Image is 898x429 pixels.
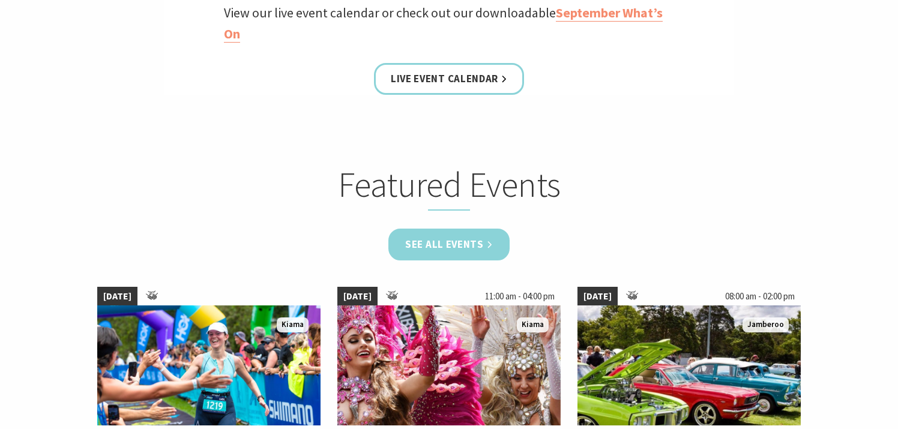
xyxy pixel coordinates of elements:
p: View our live event calendar or check out our downloadable [224,2,674,44]
span: Jamberoo [743,317,789,332]
a: September What’s On [224,4,663,43]
a: See all Events [388,229,510,260]
span: [DATE] [577,287,618,306]
img: kiamatriathlon [97,305,321,425]
h2: Featured Events [214,164,684,211]
span: Kiama [277,317,309,332]
span: Kiama [517,317,549,332]
span: [DATE] [97,287,137,306]
span: [DATE] [337,287,378,306]
span: 11:00 am - 04:00 pm [479,287,561,306]
img: Jamberoo Car Show [577,305,801,425]
img: Dancers in jewelled pink and silver costumes with feathers, holding their hands up while smiling [337,305,561,425]
span: 08:00 am - 02:00 pm [719,287,801,306]
a: Live Event Calendar [374,63,524,95]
